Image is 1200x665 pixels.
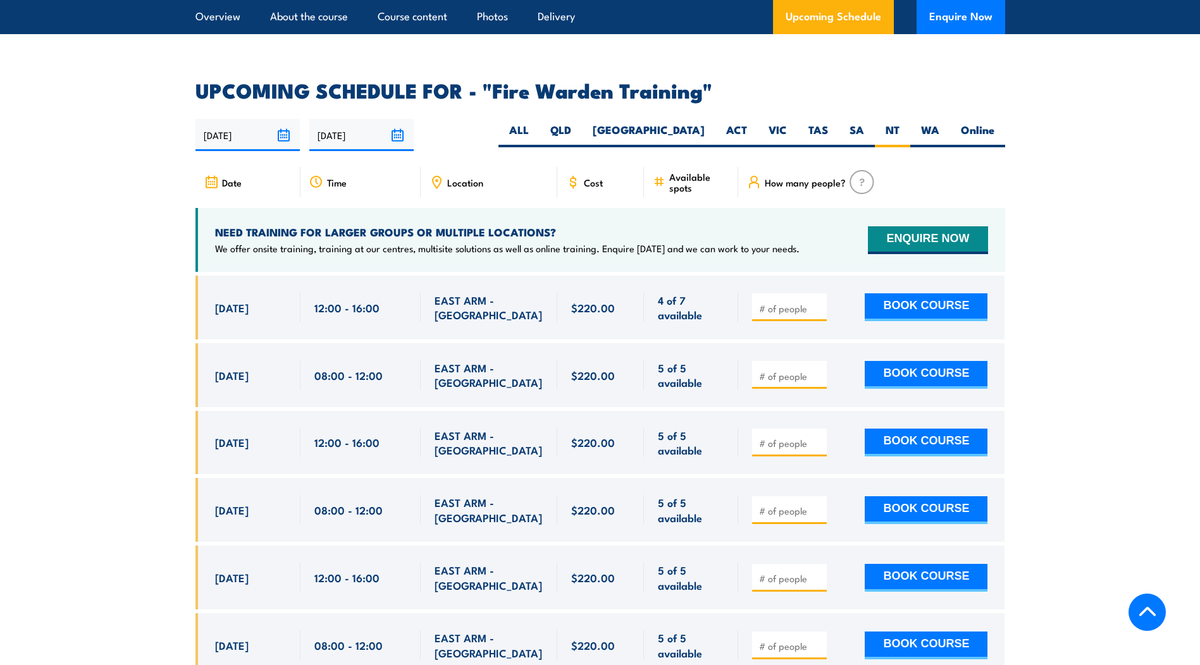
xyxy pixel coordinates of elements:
[215,435,249,449] span: [DATE]
[758,123,798,147] label: VIC
[215,570,249,585] span: [DATE]
[759,572,822,585] input: # of people
[215,638,249,652] span: [DATE]
[314,435,380,449] span: 12:00 - 16:00
[868,226,987,254] button: ENQUIRE NOW
[658,495,724,525] span: 5 of 5 available
[435,495,543,525] span: EAST ARM - [GEOGRAPHIC_DATA]
[435,293,543,322] span: EAST ARM - [GEOGRAPHIC_DATA]
[498,123,540,147] label: ALL
[759,370,822,382] input: # of people
[571,435,615,449] span: $220.00
[759,437,822,449] input: # of people
[759,504,822,517] input: # of people
[865,293,987,321] button: BOOK COURSE
[715,123,758,147] label: ACT
[865,564,987,592] button: BOOK COURSE
[571,638,615,652] span: $220.00
[910,123,950,147] label: WA
[571,570,615,585] span: $220.00
[222,177,242,188] span: Date
[571,300,615,315] span: $220.00
[658,428,724,458] span: 5 of 5 available
[865,361,987,389] button: BOOK COURSE
[314,638,383,652] span: 08:00 - 12:00
[215,300,249,315] span: [DATE]
[215,368,249,382] span: [DATE]
[571,503,615,517] span: $220.00
[658,630,724,660] span: 5 of 5 available
[865,631,987,659] button: BOOK COURSE
[950,123,1005,147] label: Online
[658,360,724,390] span: 5 of 5 available
[658,293,724,322] span: 4 of 7 available
[215,242,800,255] p: We offer onsite training, training at our centres, multisite solutions as well as online training...
[435,563,543,592] span: EAST ARM - [GEOGRAPHIC_DATA]
[215,503,249,517] span: [DATE]
[584,177,603,188] span: Cost
[314,368,383,382] span: 08:00 - 12:00
[447,177,483,188] span: Location
[571,368,615,382] span: $220.00
[759,302,822,315] input: # of people
[435,630,543,660] span: EAST ARM - [GEOGRAPHIC_DATA]
[314,503,383,517] span: 08:00 - 12:00
[540,123,582,147] label: QLD
[839,123,875,147] label: SA
[314,570,380,585] span: 12:00 - 16:00
[435,428,543,458] span: EAST ARM - [GEOGRAPHIC_DATA]
[875,123,910,147] label: NT
[759,640,822,652] input: # of people
[865,429,987,456] button: BOOK COURSE
[327,177,347,188] span: Time
[435,360,543,390] span: EAST ARM - [GEOGRAPHIC_DATA]
[314,300,380,315] span: 12:00 - 16:00
[215,225,800,239] h4: NEED TRAINING FOR LARGER GROUPS OR MULTIPLE LOCATIONS?
[798,123,839,147] label: TAS
[669,171,729,193] span: Available spots
[658,563,724,592] span: 5 of 5 available
[582,123,715,147] label: [GEOGRAPHIC_DATA]
[765,177,846,188] span: How many people?
[865,496,987,524] button: BOOK COURSE
[309,119,414,151] input: To date
[195,119,300,151] input: From date
[195,81,1005,99] h2: UPCOMING SCHEDULE FOR - "Fire Warden Training"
